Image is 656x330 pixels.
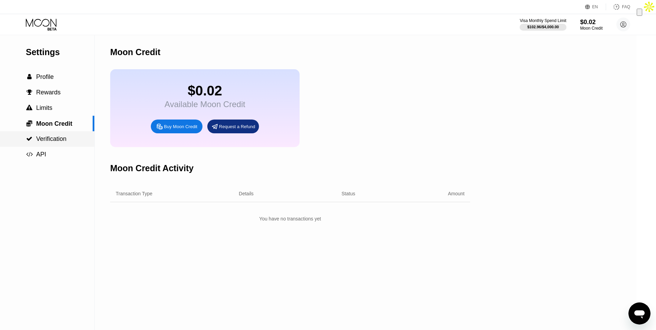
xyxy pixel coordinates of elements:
div: Request a Refund [219,124,255,130]
span:  [27,74,32,80]
div:  [26,105,33,111]
span:  [26,151,33,157]
div: Buy Moon Credit [164,124,197,130]
div: $102.96 / $4,000.00 [527,25,559,29]
span: API [36,151,46,158]
div: Moon Credit [580,26,603,31]
div: Transaction Type [116,191,153,196]
div: Request a Refund [207,120,259,133]
div:  [26,74,33,80]
div: Moon Credit Activity [110,163,194,173]
span: Moon Credit [36,120,72,127]
div: FAQ [622,4,630,9]
div: Status [342,191,355,196]
div: You have no transactions yet [110,213,470,225]
span:  [27,89,32,95]
iframe: Button to launch messaging window [628,302,650,324]
div: Settings [26,47,94,57]
div: $0.02 [165,83,245,99]
span:  [26,136,32,142]
div: Moon Credit [110,47,160,57]
div: EN [585,3,606,10]
span: Profile [36,73,54,80]
span: Limits [36,104,52,111]
div: Visa Monthly Spend Limit [520,18,566,23]
div:  [26,89,33,95]
div: Details [239,191,254,196]
div: FAQ [606,3,630,10]
div: Available Moon Credit [165,100,245,109]
div: Visa Monthly Spend Limit$102.96/$4,000.00 [520,18,566,31]
div:  [26,120,33,127]
span: Rewards [36,89,61,96]
span:  [26,105,32,111]
div: EN [592,4,598,9]
span:  [26,120,32,127]
div: $0.02Moon Credit [580,19,603,31]
div: Amount [448,191,465,196]
div: Buy Moon Credit [151,120,202,133]
span: Verification [36,135,66,142]
div:  [26,136,33,142]
div: $0.02 [580,19,603,26]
